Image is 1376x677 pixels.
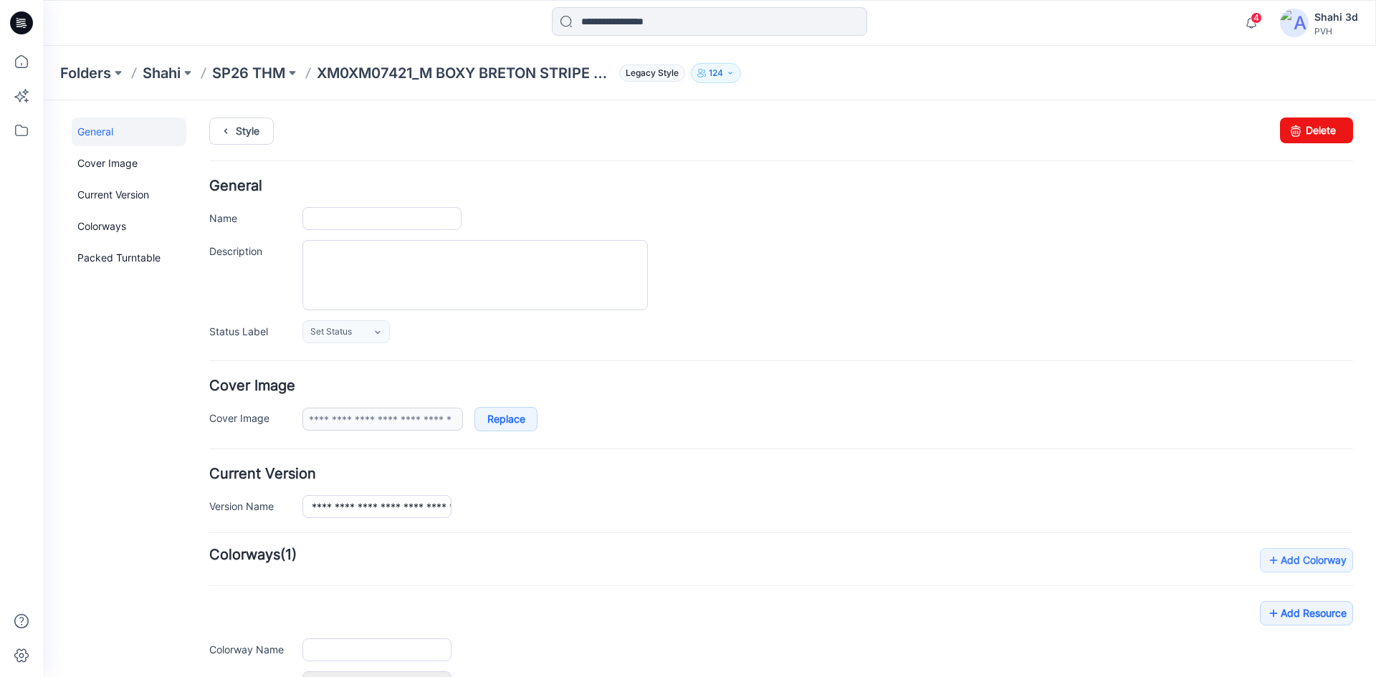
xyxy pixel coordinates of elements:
span: 4 [1251,12,1262,24]
a: Add Colorway [1217,448,1310,472]
label: Colorway Name [166,541,245,557]
a: Set Status [259,220,347,243]
label: Version Name [166,398,245,413]
button: Legacy Style [613,63,685,83]
label: Name [166,110,245,125]
span: (1) [237,446,254,463]
p: 124 [709,65,723,81]
div: PVH [1314,26,1358,37]
h4: Current Version [166,367,1310,380]
label: Description [166,143,245,158]
a: Folders [60,63,111,83]
a: Replace [431,307,494,331]
h4: Cover Image [166,279,1310,292]
label: Status Label [166,223,245,239]
a: Shahi [143,63,181,83]
p: XM0XM07421_M BOXY BRETON STRIPE HALF ZIP_PROTO_V01 [317,63,613,83]
iframe: edit-style [43,100,1376,677]
img: avatar [1280,9,1309,37]
label: Thumbnail [166,574,245,590]
a: SP26 THM [212,63,285,83]
label: Cover Image [166,309,245,325]
div: Shahi 3d [1314,9,1358,26]
button: 124 [691,63,741,83]
a: Add Resource [1217,501,1310,525]
strong: Colorways [166,446,237,463]
span: Legacy Style [619,64,685,82]
span: Set Status [267,224,309,239]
